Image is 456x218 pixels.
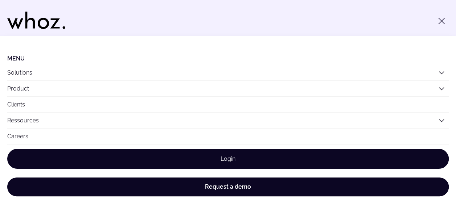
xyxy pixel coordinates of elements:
a: Clients [7,97,449,112]
a: Login [7,149,449,169]
button: Toggle menu [434,14,449,28]
a: Ressources [7,117,39,124]
a: Careers [7,129,449,144]
button: Ressources [7,113,449,128]
a: Request a demo [7,177,449,196]
iframe: Chatbot [408,170,446,208]
button: Product [7,81,449,96]
button: Solutions [7,65,449,80]
li: Menu [7,55,449,62]
a: Product [7,85,29,92]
